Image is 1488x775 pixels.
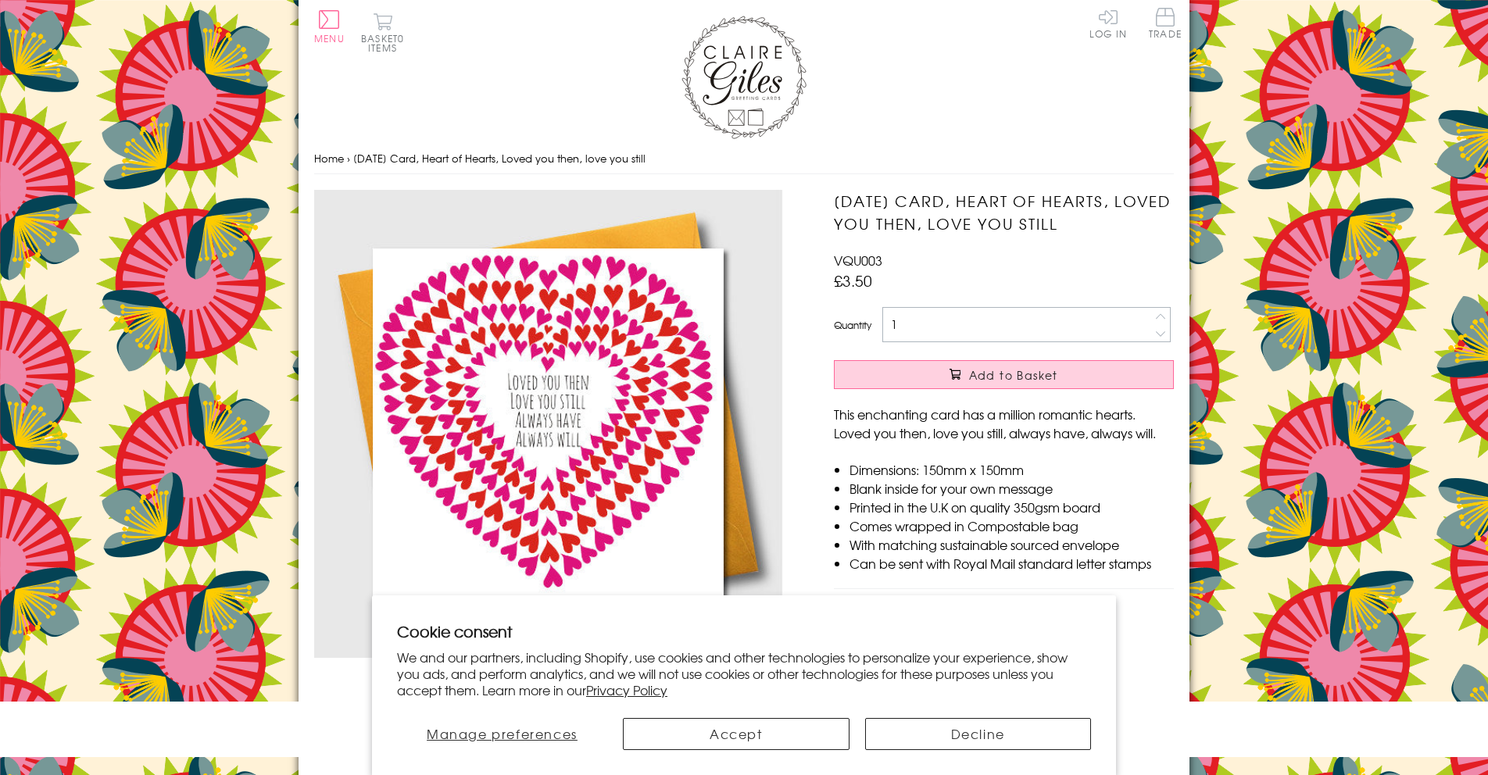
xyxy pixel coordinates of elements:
button: Add to Basket [834,360,1174,389]
a: Privacy Policy [586,680,667,699]
button: Manage preferences [397,718,607,750]
p: This enchanting card has a million romantic hearts. Loved you then, love you still, always have, ... [834,405,1174,442]
li: Comes wrapped in Compostable bag [850,516,1174,535]
li: Dimensions: 150mm x 150mm [850,460,1174,479]
h1: [DATE] Card, Heart of Hearts, Loved you then, love you still [834,190,1174,235]
a: Trade [1149,8,1182,41]
span: 0 items [368,31,404,55]
li: Printed in the U.K on quality 350gsm board [850,498,1174,516]
span: › [347,151,350,166]
span: Manage preferences [427,724,578,743]
span: Menu [314,31,345,45]
nav: breadcrumbs [314,143,1174,175]
li: Can be sent with Royal Mail standard letter stamps [850,554,1174,573]
span: Add to Basket [969,367,1058,383]
span: VQU003 [834,251,882,270]
span: [DATE] Card, Heart of Hearts, Loved you then, love you still [353,151,646,166]
a: Home [314,151,344,166]
span: £3.50 [834,270,872,291]
button: Accept [623,718,850,750]
li: Blank inside for your own message [850,479,1174,498]
a: Log In [1089,8,1127,38]
span: Trade [1149,8,1182,38]
img: Valentine's Day Card, Heart of Hearts, Loved you then, love you still [314,190,783,658]
p: We and our partners, including Shopify, use cookies and other technologies to personalize your ex... [397,649,1091,698]
label: Quantity [834,318,871,332]
img: Claire Giles Greetings Cards [681,16,807,139]
button: Menu [314,10,345,43]
button: Basket0 items [361,12,404,52]
h2: Cookie consent [397,620,1091,642]
button: Decline [865,718,1092,750]
li: With matching sustainable sourced envelope [850,535,1174,554]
